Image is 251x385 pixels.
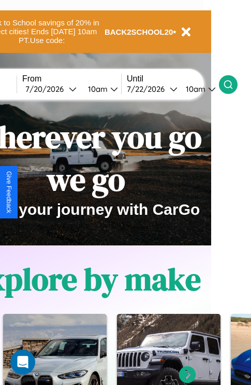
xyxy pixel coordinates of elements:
label: From [22,74,121,84]
div: Give Feedback [5,171,12,213]
div: 7 / 22 / 2026 [127,84,170,94]
button: 10am [80,84,121,94]
div: 10am [181,84,208,94]
label: Until [127,74,219,84]
div: 7 / 20 / 2026 [25,84,69,94]
b: BACK2SCHOOL20 [105,27,173,36]
button: 10am [178,84,219,94]
div: 10am [83,84,110,94]
button: 7/20/2026 [22,84,80,94]
div: Open Intercom Messenger [10,350,35,375]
